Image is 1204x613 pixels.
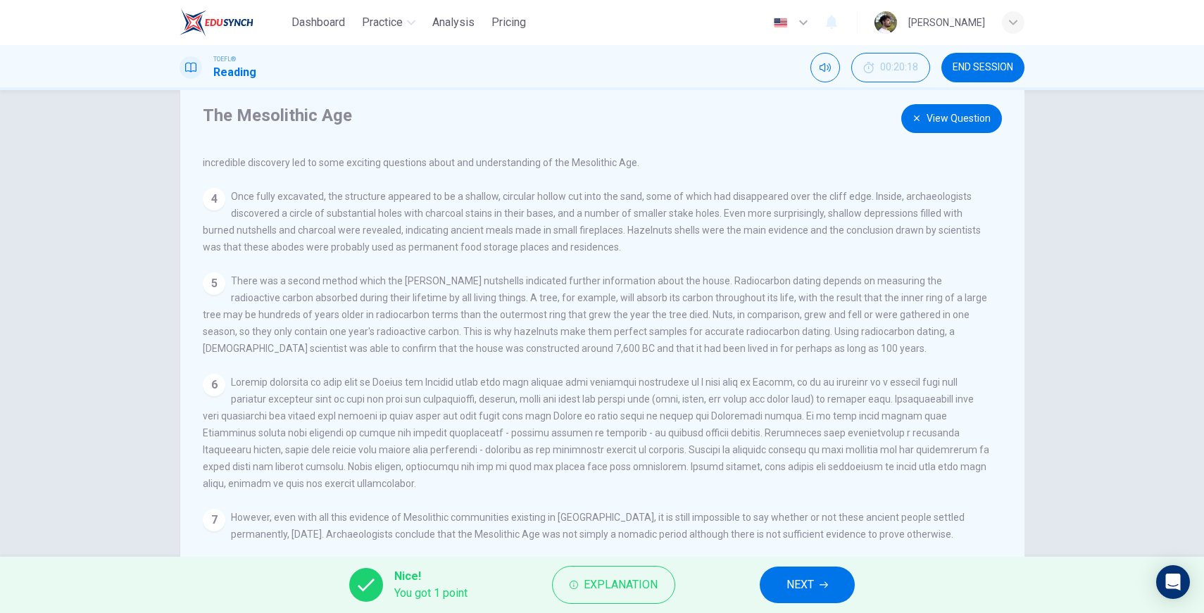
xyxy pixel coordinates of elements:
span: There was a second method which the [PERSON_NAME] nutshells indicated further information about t... [203,275,987,354]
button: Dashboard [286,10,351,35]
div: [PERSON_NAME] [908,14,985,31]
span: TOEFL® [213,54,236,64]
div: 4 [203,188,225,210]
span: END SESSION [953,62,1013,73]
div: 5 [203,272,225,295]
h1: Reading [213,64,256,81]
button: Explanation [552,566,675,604]
span: Explanation [584,575,658,595]
span: Once fully excavated, the structure appeared to be a shallow, circular hollow cut into the sand, ... [203,191,981,253]
a: EduSynch logo [180,8,286,37]
span: Pricing [491,14,526,31]
span: Loremip dolorsita co adip elit se Doeius tem Incidid utlab etdo magn aliquae admi veniamqui nostr... [203,377,989,489]
img: en [772,18,789,28]
span: Nice! [394,568,468,585]
button: NEXT [760,567,855,603]
button: 00:20:18 [851,53,930,82]
span: Dashboard [291,14,345,31]
span: Analysis [432,14,475,31]
span: Practice [362,14,403,31]
span: NEXT [786,575,814,595]
img: Profile picture [874,11,897,34]
span: You got 1 point [394,585,468,602]
div: Mute [810,53,840,82]
div: 7 [203,509,225,531]
button: Practice [356,10,421,35]
button: View Question [901,104,1002,133]
button: END SESSION [941,53,1024,82]
button: Pricing [486,10,532,35]
span: However, even with all this evidence of Mesolithic communities existing in [GEOGRAPHIC_DATA], it ... [231,512,965,540]
div: Hide [851,53,930,82]
div: 6 [203,374,225,396]
div: Open Intercom Messenger [1156,565,1190,599]
img: EduSynch logo [180,8,253,37]
span: 00:20:18 [880,62,918,73]
h4: The Mesolithic Age [203,104,987,127]
button: Analysis [427,10,480,35]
